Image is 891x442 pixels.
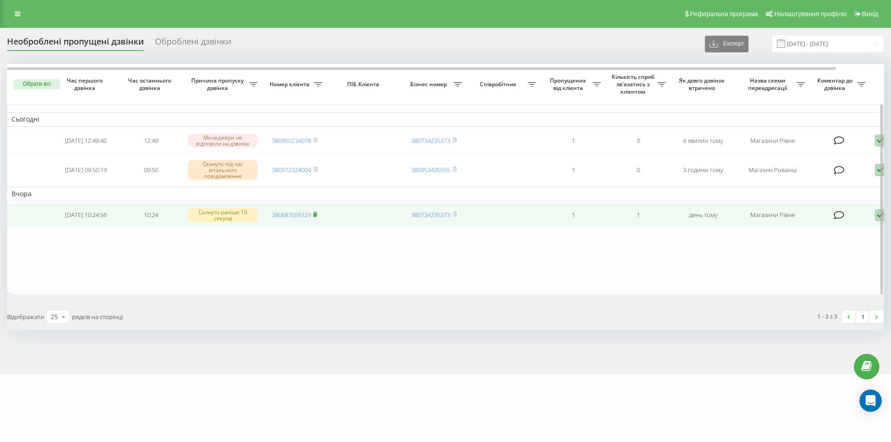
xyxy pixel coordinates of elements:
[267,81,314,88] span: Номер клієнта
[13,79,60,90] button: Обрати всі
[72,313,123,321] span: рядків на сторінці
[736,154,810,185] td: Магазин Рованці
[606,154,671,185] td: 0
[7,37,144,51] div: Необроблені пропущені дзвінки
[272,211,311,219] a: 380687659329
[817,312,837,321] div: 1 - 3 з 3
[272,136,311,145] a: 380950234078
[541,128,606,153] td: 1
[188,77,249,91] span: Причина пропуску дзвінка
[53,154,118,185] td: [DATE] 09:50:19
[678,77,728,91] span: Як довго дзвінок втрачено
[541,154,606,185] td: 1
[61,77,111,91] span: Час першого дзвінка
[272,166,311,174] a: 380972324004
[411,166,450,174] a: 380953435555
[406,81,453,88] span: Бізнес номер
[690,10,758,18] span: Реферальна програма
[188,134,258,147] div: Менеджери не відповіли на дзвінок
[545,77,593,91] span: Пропущених від клієнта
[671,203,736,228] td: день тому
[188,208,258,222] div: Скинуто раніше 10 секунд
[736,203,810,228] td: Магазини Рівне
[856,310,870,323] a: 1
[51,312,58,321] div: 25
[155,37,231,51] div: Оброблені дзвінки
[606,128,671,153] td: 0
[7,313,44,321] span: Відображати
[471,81,528,88] span: Співробітник
[118,203,183,228] td: 10:24
[606,203,671,228] td: 1
[335,81,394,88] span: ПІБ Клієнта
[610,73,658,95] span: Кількість спроб зв'язатись з клієнтом
[671,128,736,153] td: 6 хвилин тому
[736,128,810,153] td: Магазини Рівне
[705,36,749,52] button: Експорт
[814,77,857,91] span: Коментар до дзвінка
[188,160,258,180] div: Скинуто під час вітального повідомлення
[859,390,882,412] div: Open Intercom Messenger
[740,77,797,91] span: Назва схеми переадресації
[53,203,118,228] td: [DATE] 10:24:56
[541,203,606,228] td: 1
[53,128,118,153] td: [DATE] 12:49:40
[118,154,183,185] td: 09:50
[671,154,736,185] td: 3 години тому
[411,136,450,145] a: 380734235373
[118,128,183,153] td: 12:49
[411,211,450,219] a: 380734235373
[126,77,176,91] span: Час останнього дзвінка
